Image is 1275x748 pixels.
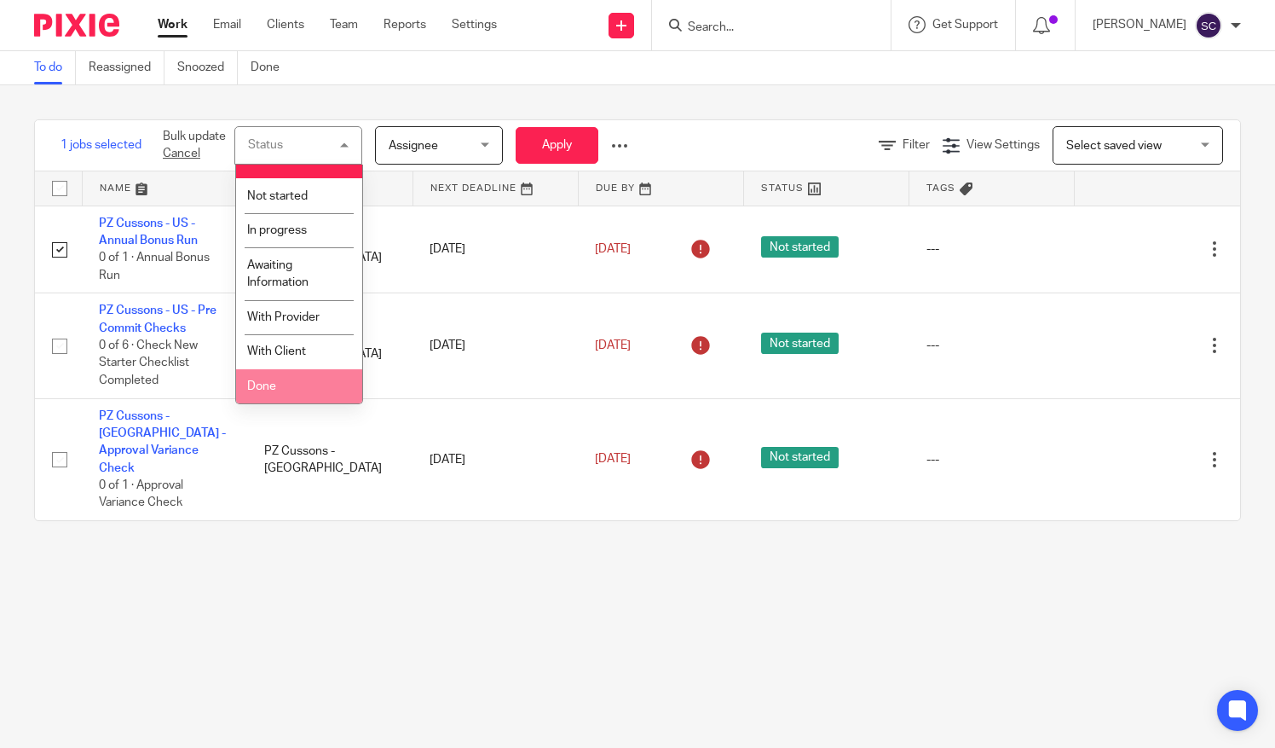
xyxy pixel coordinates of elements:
span: Not started [761,447,839,468]
a: Snoozed [177,51,238,84]
img: svg%3E [1195,12,1222,39]
a: Cancel [163,148,200,159]
div: --- [926,337,1058,354]
a: To do [34,51,76,84]
a: Email [213,16,241,33]
span: With Client [247,345,306,357]
span: Select saved view [1066,140,1162,152]
span: 0 of 1 · Annual Bonus Run [99,252,210,281]
span: Not started [247,190,308,202]
span: Tags [926,183,955,193]
td: [DATE] [412,293,578,398]
span: 0 of 6 · Check New Starter Checklist Completed [99,339,198,386]
td: PZ Cussons - [GEOGRAPHIC_DATA] [247,398,412,520]
a: PZ Cussons - US - Annual Bonus Run [99,217,198,246]
a: PZ Cussons - US - Pre Commit Checks [99,304,216,333]
input: Search [686,20,839,36]
a: Settings [452,16,497,33]
span: Get Support [932,19,998,31]
p: Bulk update [163,128,226,163]
span: Status [247,155,282,167]
span: In progress [247,224,307,236]
button: Apply [516,127,598,164]
span: Done [247,380,276,392]
span: View Settings [966,139,1040,151]
span: 0 of 1 · Approval Variance Check [99,479,183,509]
span: Not started [761,236,839,258]
td: [DATE] [412,206,578,293]
a: Done [251,51,292,84]
a: Reports [384,16,426,33]
div: Status [248,139,283,151]
span: Assignee [389,140,438,152]
span: [DATE] [595,339,631,351]
td: [DATE] [412,398,578,520]
p: [PERSON_NAME] [1093,16,1186,33]
span: Not started [761,333,839,354]
span: Filter [903,139,930,151]
span: [DATE] [595,243,631,255]
a: PZ Cussons - [GEOGRAPHIC_DATA] - Approval Variance Check [99,410,226,474]
div: --- [926,241,1058,258]
span: 1 jobs selected [61,136,141,154]
span: [DATE] [595,454,631,466]
img: Pixie [34,14,119,37]
div: --- [926,451,1058,468]
a: Clients [267,16,304,33]
a: Reassigned [89,51,164,84]
a: Team [330,16,358,33]
a: Work [158,16,187,33]
span: Awaiting Information [247,259,309,289]
span: With Provider [247,311,320,323]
